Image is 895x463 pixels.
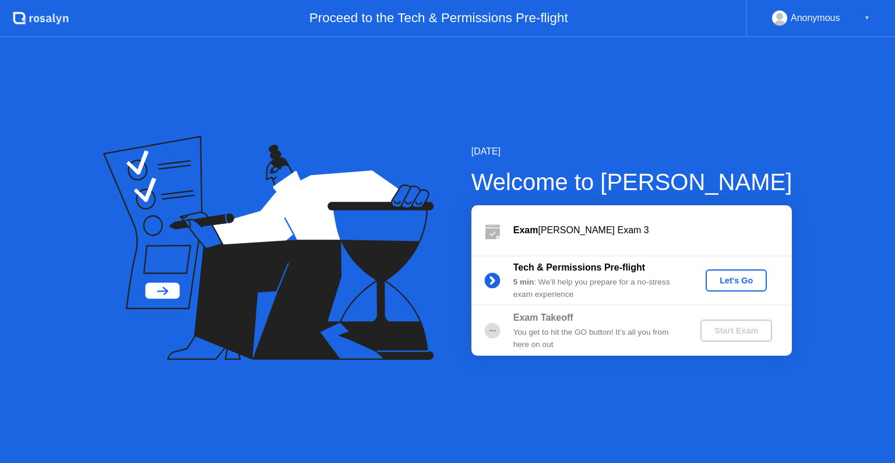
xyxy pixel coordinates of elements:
div: You get to hit the GO button! It’s all you from here on out [513,327,681,350]
div: Anonymous [791,10,840,26]
b: Exam [513,225,538,235]
div: ▼ [864,10,870,26]
button: Let's Go [706,269,767,292]
div: Start Exam [705,326,767,335]
b: Tech & Permissions Pre-flight [513,262,645,272]
div: Welcome to [PERSON_NAME] [471,164,792,199]
b: Exam Takeoff [513,313,573,322]
div: [PERSON_NAME] Exam 3 [513,223,792,237]
button: Start Exam [700,320,772,342]
div: Let's Go [710,276,762,285]
div: [DATE] [471,145,792,159]
b: 5 min [513,278,534,286]
div: : We’ll help you prepare for a no-stress exam experience [513,276,681,300]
